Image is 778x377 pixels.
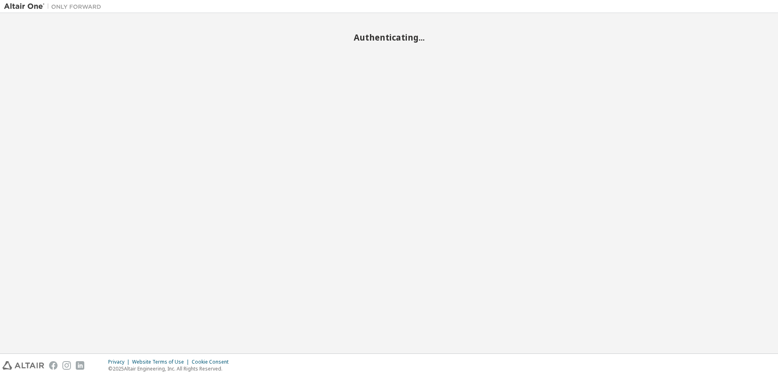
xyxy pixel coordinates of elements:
div: Website Terms of Use [132,359,192,365]
img: Altair One [4,2,105,11]
p: © 2025 Altair Engineering, Inc. All Rights Reserved. [108,365,233,372]
div: Privacy [108,359,132,365]
div: Cookie Consent [192,359,233,365]
h2: Authenticating... [4,32,774,43]
img: linkedin.svg [76,361,84,370]
img: facebook.svg [49,361,58,370]
img: instagram.svg [62,361,71,370]
img: altair_logo.svg [2,361,44,370]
